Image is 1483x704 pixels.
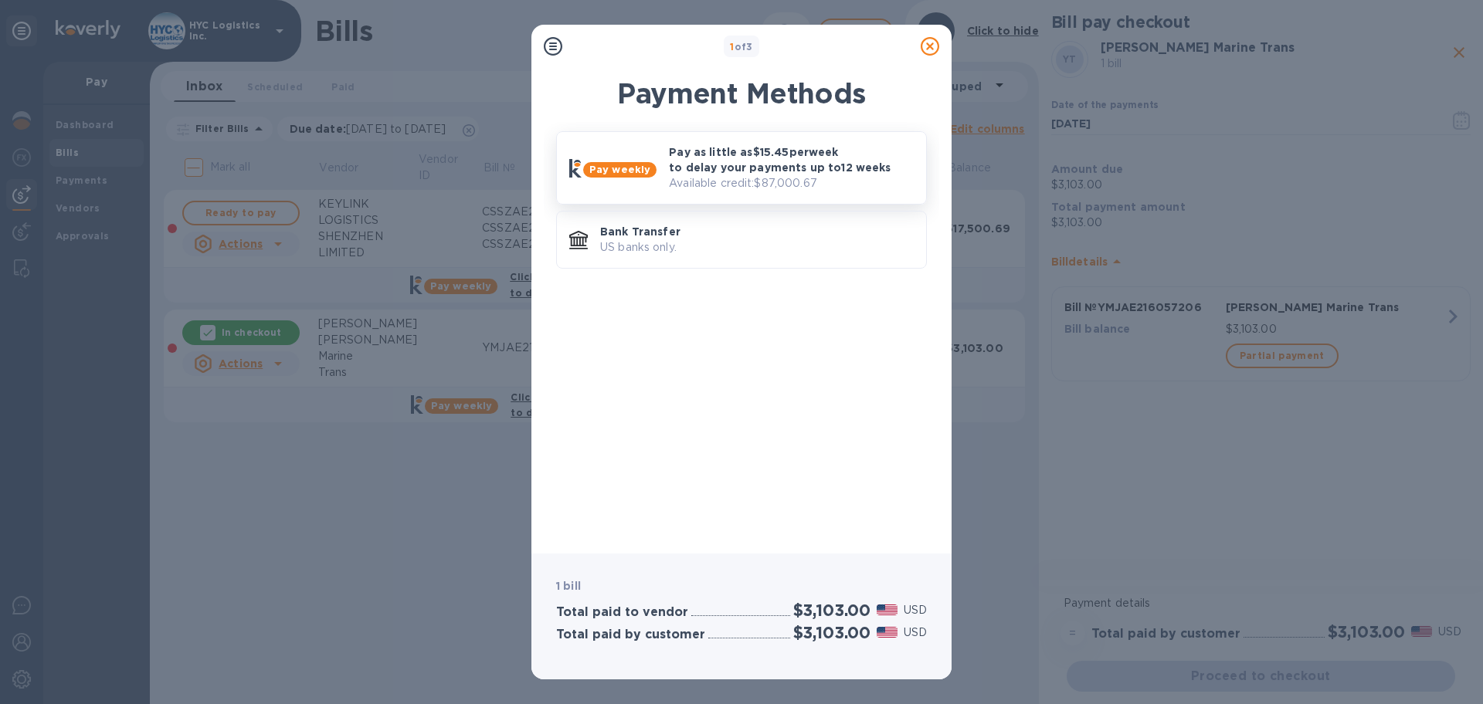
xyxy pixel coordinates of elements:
h3: Total paid by customer [556,628,705,642]
span: 1 [730,41,734,52]
p: Available credit: $87,000.67 [669,175,914,191]
img: USD [877,627,898,638]
h2: $3,103.00 [793,623,870,642]
h1: Payment Methods [556,77,927,110]
img: USD [877,604,898,615]
b: 1 bill [556,580,581,592]
h3: Total paid to vendor [556,605,688,620]
b: Pay weekly [589,164,650,175]
b: of 3 [730,41,753,52]
p: USD [904,624,927,641]
p: Bank Transfer [600,224,914,239]
p: USD [904,602,927,618]
p: Pay as little as $15.45 per week to delay your payments up to 12 weeks [669,144,914,175]
p: US banks only. [600,239,914,256]
h2: $3,103.00 [793,601,870,620]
